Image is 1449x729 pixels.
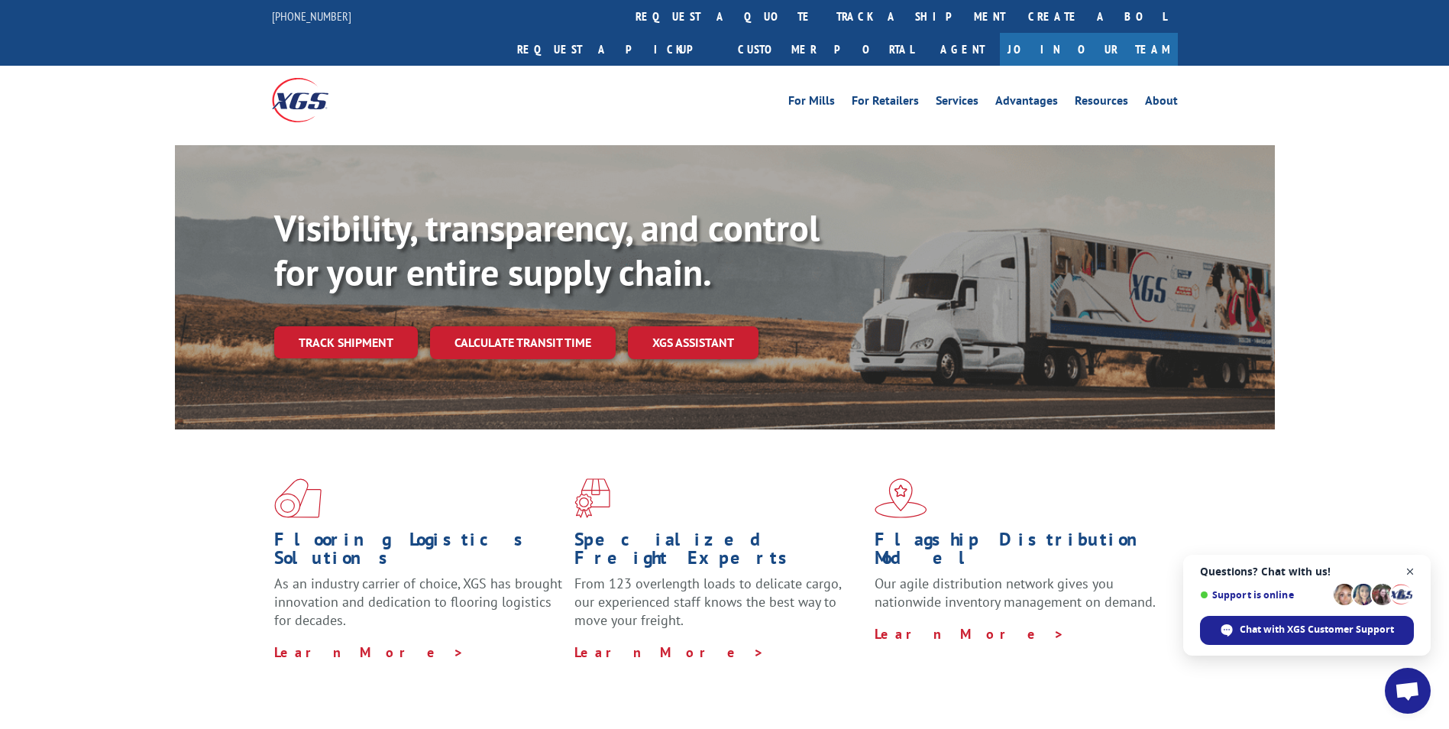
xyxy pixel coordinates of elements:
[788,95,835,112] a: For Mills
[925,33,1000,66] a: Agent
[274,326,418,358] a: Track shipment
[726,33,925,66] a: Customer Portal
[936,95,978,112] a: Services
[852,95,919,112] a: For Retailers
[574,643,765,661] a: Learn More >
[274,204,820,296] b: Visibility, transparency, and control for your entire supply chain.
[875,478,927,518] img: xgs-icon-flagship-distribution-model-red
[506,33,726,66] a: Request a pickup
[1000,33,1178,66] a: Join Our Team
[274,575,562,629] span: As an industry carrier of choice, XGS has brought innovation and dedication to flooring logistics...
[875,530,1163,575] h1: Flagship Distribution Model
[1200,616,1414,645] span: Chat with XGS Customer Support
[1240,623,1394,637] span: Chat with XGS Customer Support
[875,625,1065,643] a: Learn More >
[274,530,563,575] h1: Flooring Logistics Solutions
[1075,95,1128,112] a: Resources
[574,478,610,518] img: xgs-icon-focused-on-flooring-red
[272,8,351,24] a: [PHONE_NUMBER]
[875,575,1156,611] span: Our agile distribution network gives you nationwide inventory management on demand.
[1385,668,1431,714] a: Open chat
[1200,589,1328,601] span: Support is online
[430,326,616,359] a: Calculate transit time
[995,95,1058,112] a: Advantages
[628,326,758,359] a: XGS ASSISTANT
[274,643,464,661] a: Learn More >
[574,575,863,643] p: From 123 overlength loads to delicate cargo, our experienced staff knows the best way to move you...
[1145,95,1178,112] a: About
[1200,565,1414,578] span: Questions? Chat with us!
[574,530,863,575] h1: Specialized Freight Experts
[274,478,322,518] img: xgs-icon-total-supply-chain-intelligence-red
